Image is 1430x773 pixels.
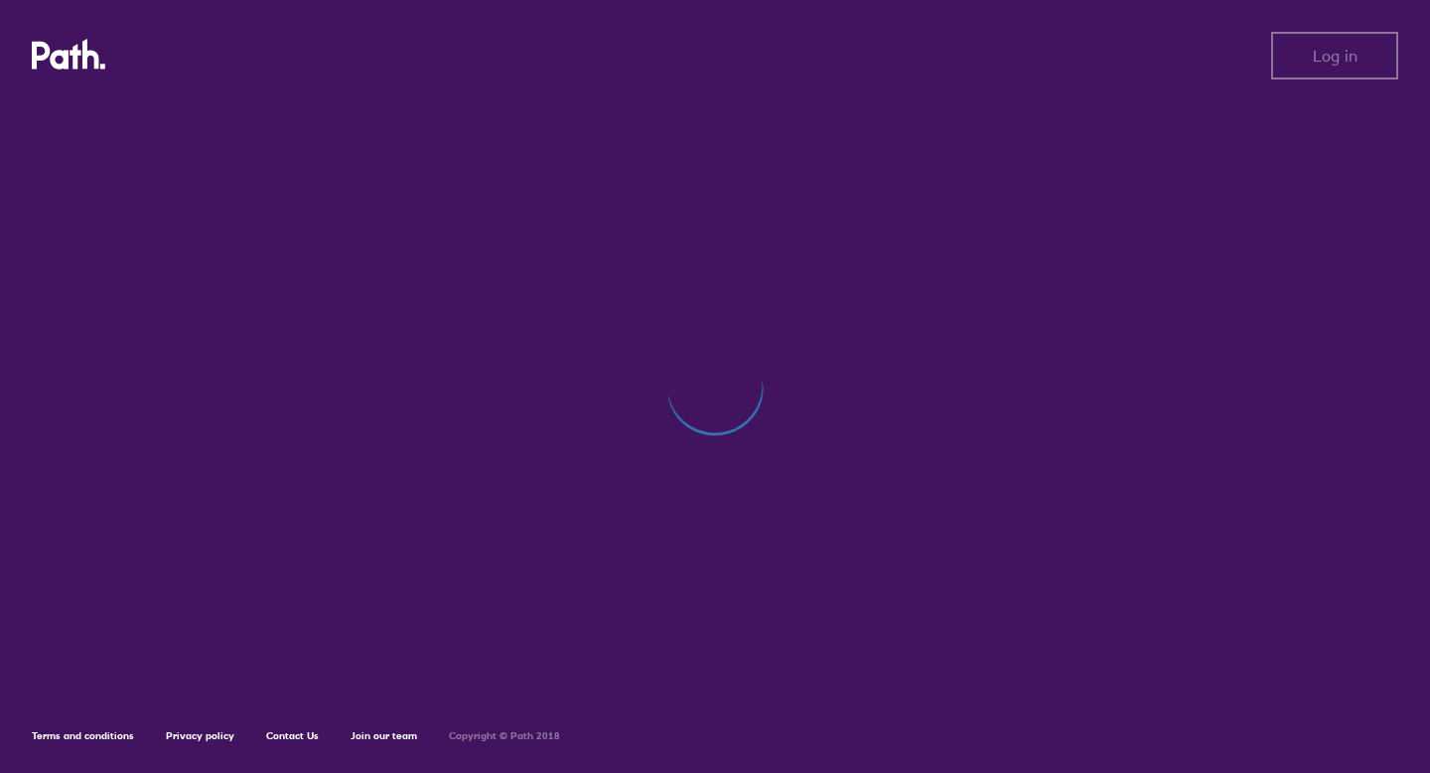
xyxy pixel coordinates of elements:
[266,729,319,742] a: Contact Us
[32,729,134,742] a: Terms and conditions
[449,730,560,742] h6: Copyright © Path 2018
[166,729,234,742] a: Privacy policy
[1271,32,1398,79] button: Log in
[1313,47,1358,65] span: Log in
[351,729,417,742] a: Join our team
